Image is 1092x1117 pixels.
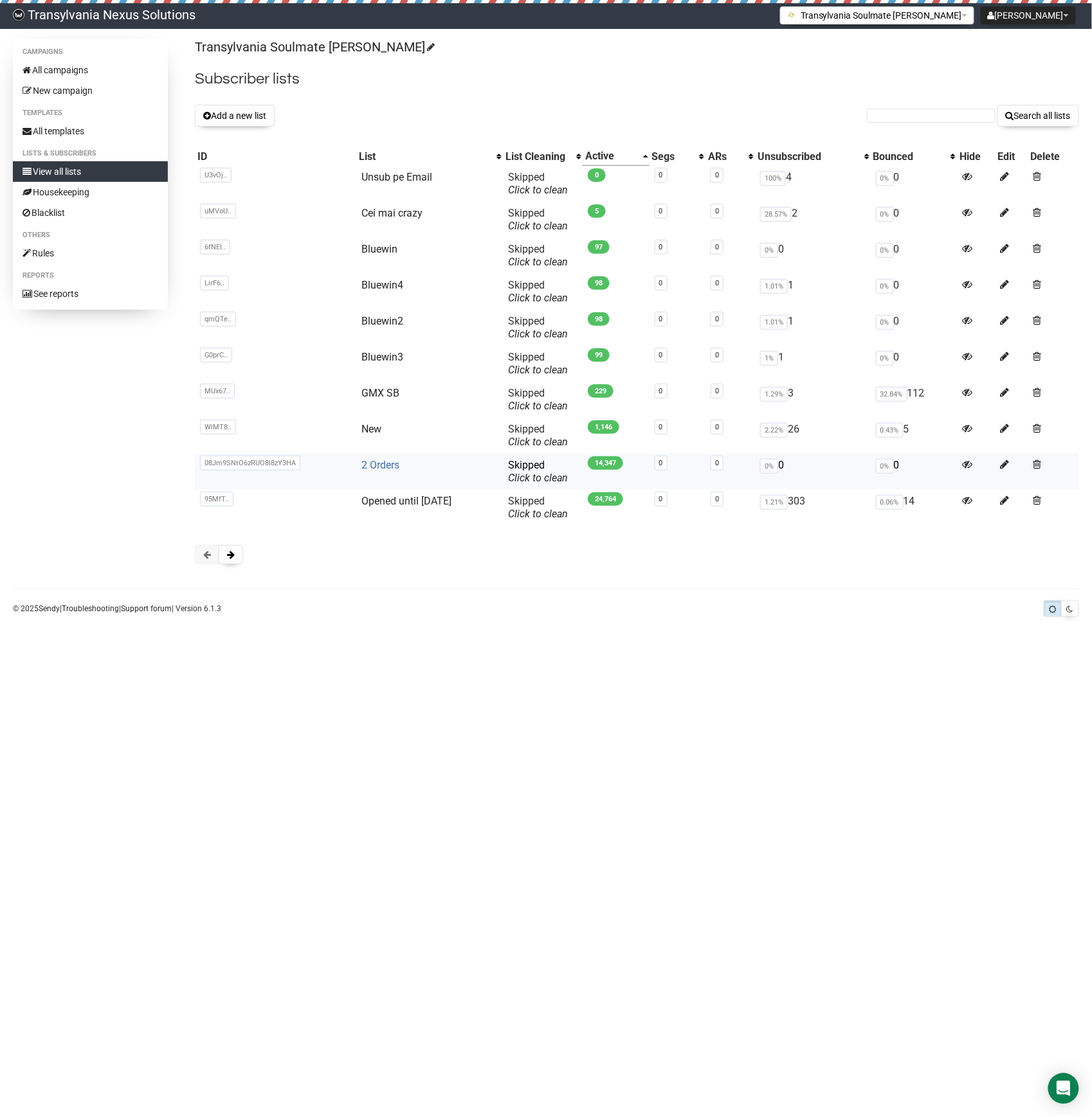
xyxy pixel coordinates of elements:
a: Bluewin2 [361,315,403,327]
span: 1.01% [760,315,788,330]
a: Click to clean [508,364,568,376]
th: Bounced: No sort applied, activate to apply an ascending sort [871,147,957,166]
a: New campaign [13,80,168,101]
span: 1.21% [760,495,788,510]
span: 1% [760,351,778,366]
a: Click to clean [508,472,568,484]
span: 14,347 [588,456,623,470]
span: Skipped [508,279,568,304]
td: 0 [871,310,957,346]
a: 2 Orders [361,459,399,471]
th: Delete: No sort applied, sorting is disabled [1028,147,1079,166]
a: 0 [659,279,663,287]
a: Click to clean [508,436,568,448]
span: 28.57% [760,207,792,222]
td: 0 [871,454,957,490]
button: [PERSON_NAME] [981,6,1076,24]
a: 0 [659,387,663,395]
span: Skipped [508,423,568,448]
a: 0 [659,171,663,179]
a: 0 [659,351,663,359]
div: Unsubscribed [758,150,857,163]
button: Transylvania Soulmate [PERSON_NAME] [780,6,974,24]
td: 1 [755,274,870,310]
span: Skipped [508,207,568,232]
span: 6fNEI.. [200,240,230,255]
span: G0prC.. [200,348,232,362]
td: 2 [755,202,870,238]
img: 586cc6b7d8bc403f0c61b981d947c989 [13,9,24,21]
span: Skipped [508,315,568,340]
span: uMVoU.. [200,204,236,219]
a: 0 [659,315,663,323]
a: 0 [659,459,663,467]
div: List [359,150,490,163]
span: Skipped [508,351,568,376]
span: Skipped [508,171,568,196]
a: Rules [13,243,168,264]
span: Skipped [508,243,568,268]
a: 0 [715,243,719,251]
td: 0 [755,454,870,490]
span: 99 [588,348,610,362]
span: 32.84% [876,387,907,402]
a: Bluewin [361,243,397,255]
td: 4 [755,166,870,202]
a: 0 [715,459,719,467]
span: 98 [588,276,610,290]
span: 0% [876,351,894,366]
li: Templates [13,105,168,121]
a: Click to clean [508,220,568,232]
th: Unsubscribed: No sort applied, activate to apply an ascending sort [755,147,870,166]
a: 0 [659,423,663,431]
div: Active [585,150,637,163]
span: 1.29% [760,387,788,402]
span: 08Jm9SNtO6zRUO8l8zY3HA [200,456,300,470]
span: 0% [876,315,894,330]
a: See reports [13,283,168,304]
div: Segs [652,150,693,163]
a: Opened until [DATE] [361,495,451,507]
div: Delete [1031,150,1077,163]
span: 0% [760,459,778,474]
p: © 2025 | | | Version 6.1.3 [13,602,221,616]
span: 1.01% [760,279,788,294]
span: LirF6.. [200,276,229,290]
td: 3 [755,382,870,418]
a: 0 [715,495,719,503]
a: Click to clean [508,292,568,304]
button: Add a new list [195,105,275,127]
span: U3vOj.. [200,168,232,183]
a: All templates [13,121,168,141]
td: 5 [871,418,957,454]
td: 1 [755,346,870,382]
a: Cei mai crazy [361,207,423,219]
span: 0% [876,207,894,222]
span: 98 [588,312,610,326]
span: Skipped [508,387,568,412]
li: Lists & subscribers [13,146,168,161]
a: Transylvania Soulmate [PERSON_NAME] [195,39,433,55]
img: 1.png [787,10,797,20]
span: 0% [760,243,778,258]
th: ARs: No sort applied, activate to apply an ascending sort [705,147,755,166]
span: Skipped [508,495,568,520]
a: 0 [715,171,719,179]
h2: Subscriber lists [195,67,1079,91]
li: Others [13,228,168,243]
a: 0 [659,495,663,503]
span: 24,764 [588,492,623,506]
th: Edit: No sort applied, sorting is disabled [996,147,1028,166]
span: MUx67.. [200,384,235,398]
li: Campaigns [13,44,168,60]
a: Click to clean [508,400,568,412]
div: Open Intercom Messenger [1048,1073,1079,1104]
a: Unsub pe Email [361,171,432,183]
a: View all lists [13,161,168,182]
span: 100% [760,171,786,186]
a: Click to clean [508,256,568,268]
div: Edit [998,150,1026,163]
span: 95MfT.. [200,492,233,506]
a: 0 [659,207,663,215]
span: 0% [876,171,894,186]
